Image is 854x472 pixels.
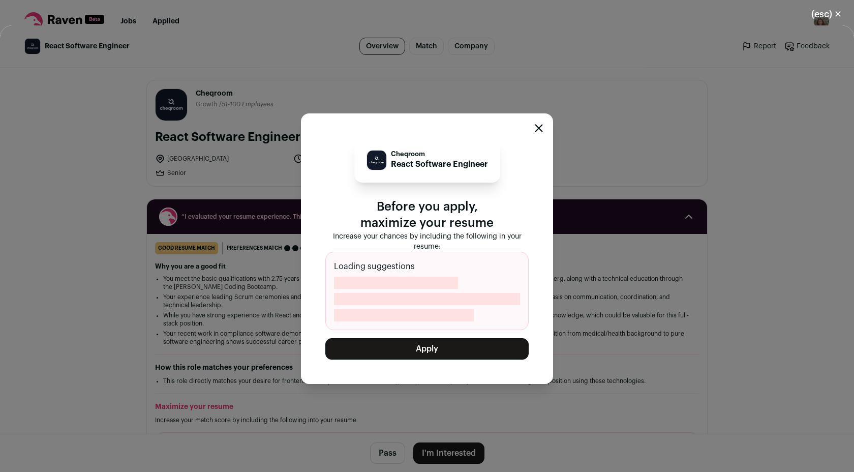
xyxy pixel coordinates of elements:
[391,158,488,170] p: React Software Engineer
[799,3,854,25] button: Close modal
[325,231,529,252] p: Increase your chances by including the following in your resume:
[325,252,529,330] div: Loading suggestions
[535,124,543,132] button: Close modal
[325,338,529,360] button: Apply
[325,199,529,231] p: Before you apply, maximize your resume
[391,150,488,158] p: Cheqroom
[367,151,386,170] img: 2d95ece35489d5fb58d5452e86ad7e8138dc1cb30aa8d8084f52a43977d2958c.jpg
